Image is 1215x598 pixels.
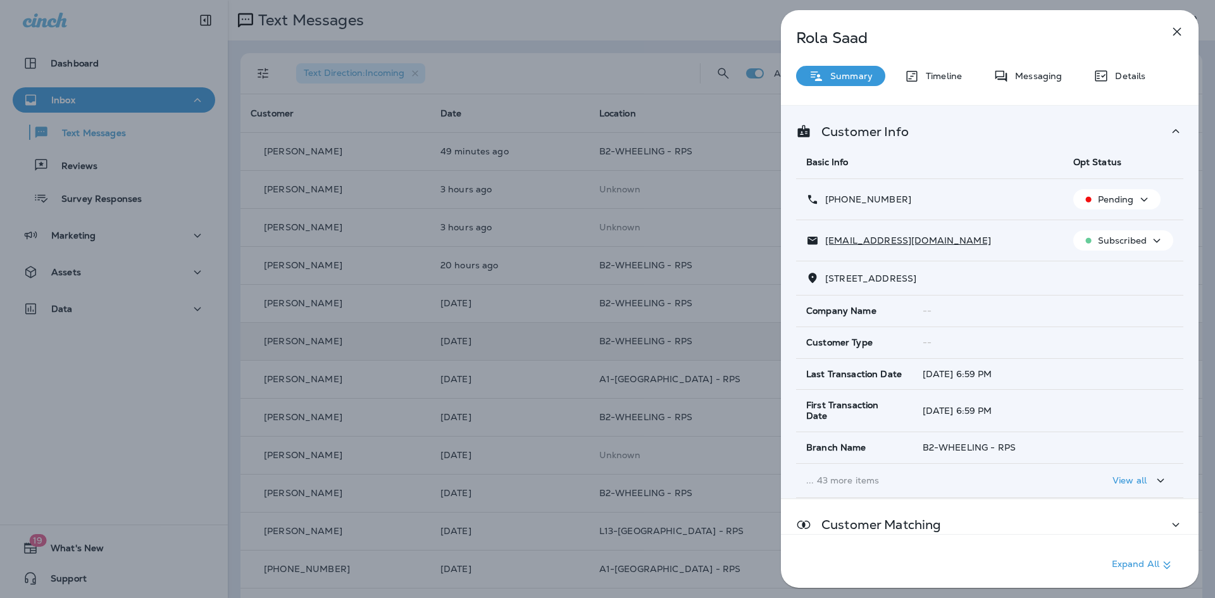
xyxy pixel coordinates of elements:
[806,475,1053,485] p: ... 43 more items
[819,235,991,246] p: [EMAIL_ADDRESS][DOMAIN_NAME]
[811,520,941,530] p: Customer Matching
[811,127,909,137] p: Customer Info
[806,369,902,380] span: Last Transaction Date
[923,405,992,416] span: [DATE] 6:59 PM
[923,305,931,316] span: --
[796,29,1142,47] p: Rola Saad
[1107,554,1180,576] button: Expand All
[806,156,848,168] span: Basic Info
[923,442,1016,453] span: B2-WHEELING - RPS
[1107,469,1173,492] button: View all
[806,442,866,453] span: Branch Name
[1098,235,1147,246] p: Subscribed
[1109,71,1145,81] p: Details
[819,194,911,204] p: [PHONE_NUMBER]
[1073,230,1173,251] button: Subscribed
[806,306,876,316] span: Company Name
[1112,475,1147,485] p: View all
[806,400,902,421] span: First Transaction Date
[923,337,931,348] span: --
[1112,558,1174,573] p: Expand All
[919,71,962,81] p: Timeline
[806,337,873,348] span: Customer Type
[923,368,992,380] span: [DATE] 6:59 PM
[825,273,916,284] span: [STREET_ADDRESS]
[1073,156,1121,168] span: Opt Status
[1073,189,1161,209] button: Pending
[1009,71,1062,81] p: Messaging
[1098,194,1134,204] p: Pending
[824,71,873,81] p: Summary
